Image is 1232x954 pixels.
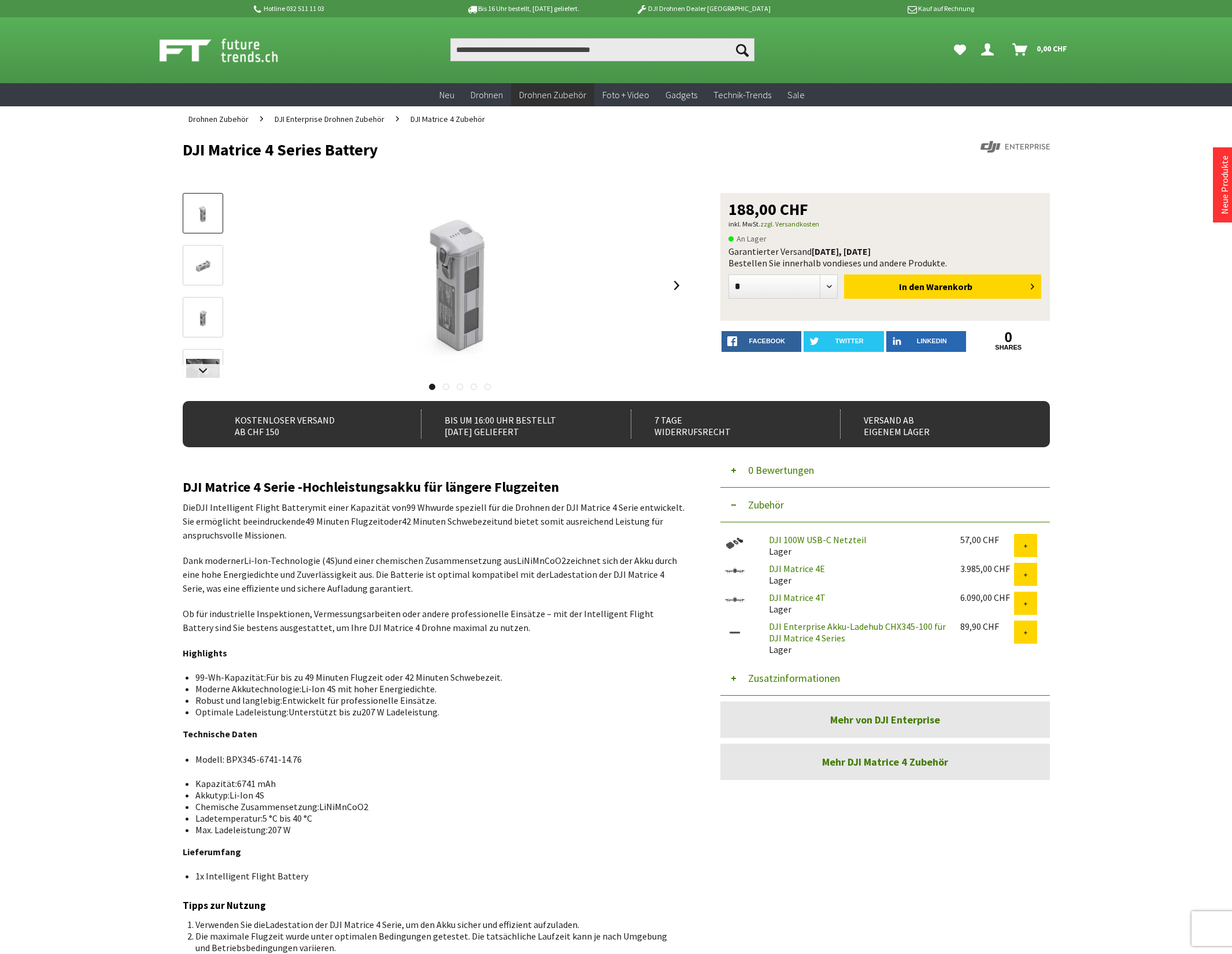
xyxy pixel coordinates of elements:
[195,695,282,706] span: Robust und langlebig:
[321,193,599,378] img: DJI Matrice 4 Series Battery
[183,478,302,496] span: DJI Matrice 4 Serie -
[960,592,1014,603] div: 6.090,00 CHF
[195,778,676,789] li: 6741 mAh
[720,534,749,553] img: DJI 100W USB-C Netzteil
[594,83,657,107] a: Foto + Video
[840,410,1024,439] div: Versand ab eigenem Lager
[760,621,951,655] div: Lager
[720,621,749,641] img: DJI Enterprise Akku-Ladehub CHX345-100 für DJI Matrice 4 Series
[1219,155,1230,214] a: Neue Produkte
[195,801,319,812] span: Chemische Zusammensetzung:
[188,114,249,124] span: Drohnen Zubehör
[195,824,676,836] li: 207 W
[722,331,802,352] a: facebook
[432,2,613,16] p: Bis 16 Uhr bestellt, [DATE] geliefert.
[252,2,432,16] p: Hotline 032 511 11 03
[730,38,754,61] button: Suchen
[244,555,338,566] span: Li-Ion-Technologie (4S)
[812,246,871,257] b: [DATE], [DATE]
[886,331,967,352] a: LinkedIn
[471,89,503,101] span: Drohnen
[439,89,454,101] span: Neu
[1037,39,1067,58] span: 0,00 CHF
[728,201,808,217] span: 188,00 CHF
[926,281,972,292] span: Warenkorb
[402,515,498,527] span: 42 Minuten Schwebezeit
[183,500,686,542] p: Die mit einer Kapazität von wurde speziell für die Drohnen der DJI Matrice 4 Serie entwickelt. Si...
[195,683,301,695] span: Moderne Akkutechnologie:
[405,106,491,132] a: DJI Matrice 4 Zubehör
[269,106,390,132] a: DJI Enterprise Drohnen Zubehör
[195,870,308,882] span: 1x Intelligent Flight Battery
[657,83,705,107] a: Gadgets
[195,752,676,766] p: Modell: BPX345-6741-14.76
[720,563,749,579] img: DJI Matrice 4E
[183,846,241,858] strong: Lieferumfang
[410,114,485,124] span: DJI Matrice 4 Zubehör
[794,2,974,16] p: Kauf auf Rechnung
[195,789,230,801] span: Akkutyp:
[195,919,676,930] li: Verwenden Sie die , um den Akku sicher und effizient aufzuladen.
[769,534,867,545] a: DJI 100W USB-C Netzteil
[195,824,268,836] span: Max. Ladeleistung:
[705,83,779,107] a: Technik-Trends
[760,592,951,615] div: Lager
[183,554,686,595] p: Dank moderner und einer chemischen Zusammensetzung aus zeichnet sich der Akku durch eine hohe Ene...
[195,683,676,695] li: Li-Ion 4S mit hoher Energiedichte.
[728,246,1042,269] div: Garantierter Versand Bestellen Sie innerhalb von dieses und andere Produkte.
[835,337,864,344] span: twitter
[275,114,384,124] span: DJI Enterprise Drohnen Zubehör
[899,281,924,292] span: In den
[804,331,884,352] a: twitter
[195,671,676,683] li: Für bis zu 49 Minuten Flugzeit oder 42 Minuten Schwebezeit.
[195,671,266,683] span: 99-Wh-Kapazität:
[183,607,686,634] p: Ob für industrielle Inspektionen, Vermessungsarbeiten oder andere professionelle Einsätze – mit d...
[406,502,430,513] span: 99 Wh
[305,515,384,527] span: 49 Minuten Flugzeit
[195,695,676,706] li: Entwickelt für professionelle Einsätze.
[602,89,649,101] span: Foto + Video
[787,89,805,101] span: Sale
[195,801,676,812] li: LiNiMnCoO2
[463,83,511,107] a: Drohnen
[265,919,402,930] span: Ladestation der DJI Matrice 4 Serie
[183,106,254,132] a: Drohnen Zubehör
[195,930,676,953] li: Die maximale Flugzeit wurde unter optimalen Bedingungen getestet. Die tatsächliche Laufzeit kann ...
[749,337,785,344] span: facebook
[976,38,1003,61] a: Hi, Serdar - Dein Konto
[769,563,825,574] a: DJI Matrice 4E
[183,728,257,740] strong: Technische Daten
[361,706,438,718] span: 207 W Ladeleistung
[421,410,605,439] div: Bis um 16:00 Uhr bestellt [DATE] geliefert
[728,217,1042,231] p: inkl. MwSt.
[728,232,767,246] span: An Lager
[948,38,972,61] a: Meine Favoriten
[760,534,951,557] div: Lager
[195,502,312,513] span: DJI Intelligent Flight Battery
[195,812,676,824] li: 5 °C bis 40 °C
[720,592,749,608] img: DJI Matrice 4T
[720,453,1050,488] button: 0 Bewertungen
[195,706,676,718] li: Unterstützt bis zu .
[713,89,771,101] span: Technik-Trends
[195,812,262,824] span: Ladetemperatur:
[195,706,288,718] span: Optimale Ladeleistung:
[960,563,1014,574] div: 3.985,00 CHF
[779,83,813,107] a: Sale
[968,344,1049,351] a: shares
[1008,38,1073,61] a: Warenkorb
[519,89,586,101] span: Drohnen Zubehör
[981,141,1050,153] img: DJI Enterprise
[183,141,876,158] h1: DJI Matrice 4 Series Battery
[613,2,793,16] p: DJI Drohnen Dealer [GEOGRAPHIC_DATA]
[160,36,304,65] img: Shop Futuretrends - zur Startseite wechseln
[760,220,819,228] a: zzgl. Versandkosten
[720,744,1050,780] a: Mehr DJI Matrice 4 Zubehör
[450,38,754,61] input: Produkt, Marke, Kategorie, EAN, Artikelnummer…
[917,337,947,344] span: LinkedIn
[183,899,266,912] span: Tipps zur Nutzung
[183,647,227,659] strong: Highlights
[720,701,1050,738] a: Mehr von DJI Enterprise
[720,488,1050,522] button: Zubehör
[511,83,594,107] a: Drohnen Zubehör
